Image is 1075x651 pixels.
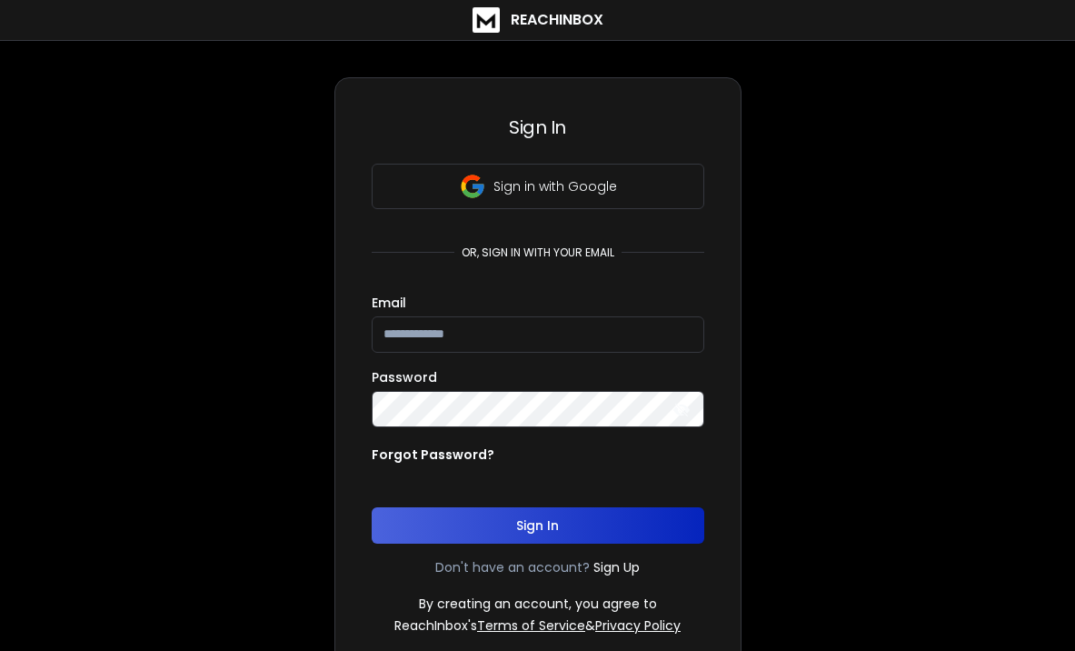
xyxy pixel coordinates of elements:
[372,115,704,140] h3: Sign In
[372,164,704,209] button: Sign in with Google
[493,177,617,195] p: Sign in with Google
[477,616,585,635] a: Terms of Service
[372,446,494,464] p: Forgot Password?
[419,595,657,613] p: By creating an account, you agree to
[511,9,603,31] h1: ReachInbox
[372,371,437,384] label: Password
[435,558,590,576] p: Don't have an account?
[473,7,603,33] a: ReachInbox
[454,245,622,260] p: or, sign in with your email
[595,616,681,635] a: Privacy Policy
[394,616,681,635] p: ReachInbox's &
[372,296,406,309] label: Email
[473,7,500,33] img: logo
[593,558,640,576] a: Sign Up
[372,507,704,544] button: Sign In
